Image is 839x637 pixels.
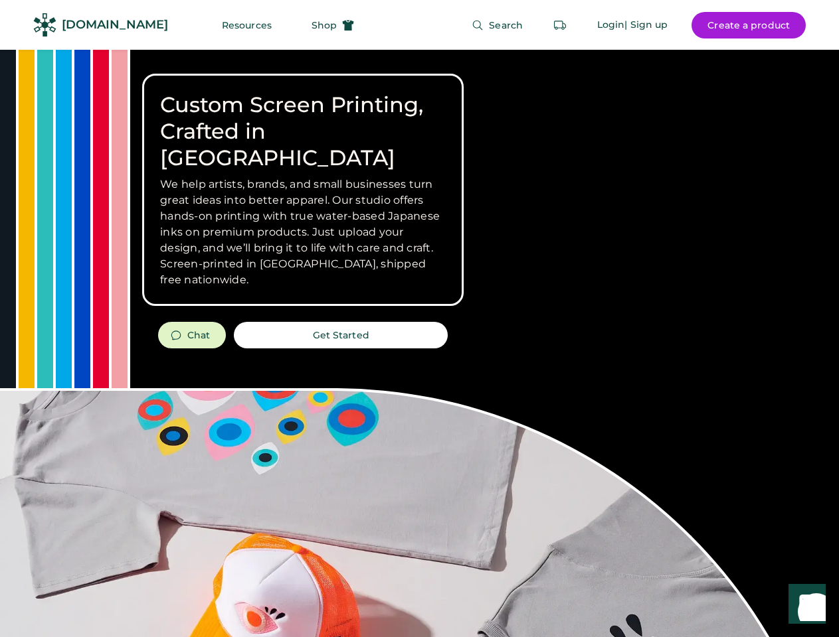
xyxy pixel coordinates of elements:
button: Resources [206,12,288,38]
button: Create a product [692,12,806,38]
div: | Sign up [624,19,668,32]
div: [DOMAIN_NAME] [62,17,168,33]
h1: Custom Screen Printing, Crafted in [GEOGRAPHIC_DATA] [160,92,446,171]
button: Search [456,12,539,38]
button: Retrieve an order [547,12,573,38]
span: Shop [312,21,337,30]
h3: We help artists, brands, and small businesses turn great ideas into better apparel. Our studio of... [160,177,446,288]
button: Chat [158,322,226,348]
button: Shop [296,12,370,38]
div: Login [597,19,625,32]
span: Search [489,21,523,30]
img: Rendered Logo - Screens [33,13,56,36]
iframe: Front Chat [776,577,833,634]
button: Get Started [234,322,448,348]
